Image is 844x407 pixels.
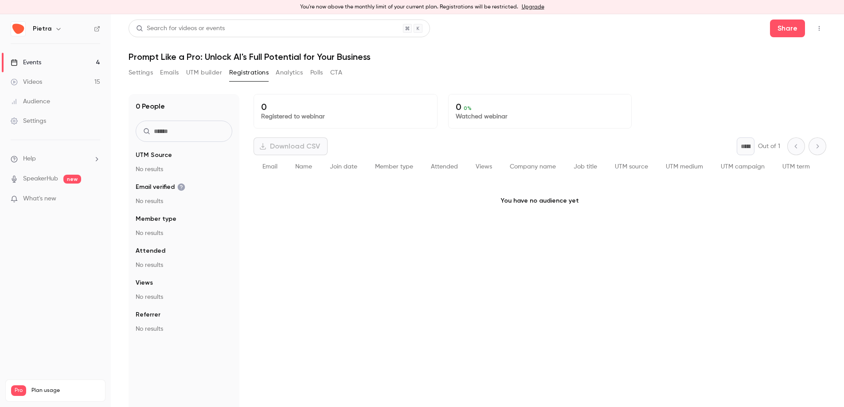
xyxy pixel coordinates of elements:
[136,24,225,33] div: Search for videos or events
[136,261,232,270] p: No results
[615,164,648,170] span: UTM source
[375,164,413,170] span: Member type
[136,325,232,333] p: No results
[11,58,41,67] div: Events
[31,387,100,394] span: Plan usage
[721,164,765,170] span: UTM campaign
[758,142,780,151] p: Out of 1
[136,215,176,223] span: Member type
[63,175,81,184] span: new
[770,20,805,37] button: Share
[136,183,185,192] span: Email verified
[456,112,625,121] p: Watched webinar
[186,66,222,80] button: UTM builder
[330,66,342,80] button: CTA
[136,293,232,301] p: No results
[310,66,323,80] button: Polls
[11,78,42,86] div: Videos
[23,154,36,164] span: Help
[11,97,50,106] div: Audience
[229,66,269,80] button: Registrations
[136,310,160,319] span: Referrer
[11,385,26,396] span: Pro
[129,51,826,62] h1: Prompt Like a Pro: Unlock AI's Full Potential for Your Business
[254,179,826,223] p: You have no audience yet
[136,229,232,238] p: No results
[431,164,458,170] span: Attended
[136,247,165,255] span: Attended
[11,154,100,164] li: help-dropdown-opener
[33,24,51,33] h6: Pietra
[129,66,153,80] button: Settings
[261,112,430,121] p: Registered to webinar
[276,66,303,80] button: Analytics
[136,151,172,160] span: UTM Source
[330,164,357,170] span: Join date
[90,195,100,203] iframe: Noticeable Trigger
[23,174,58,184] a: SpeakerHub
[136,101,165,112] h1: 0 People
[23,194,56,203] span: What's new
[782,164,810,170] span: UTM term
[574,164,597,170] span: Job title
[476,164,492,170] span: Views
[11,22,25,36] img: Pietra
[262,164,277,170] span: Email
[136,278,153,287] span: Views
[510,164,556,170] span: Company name
[464,105,472,111] span: 0 %
[295,164,312,170] span: Name
[136,165,232,174] p: No results
[136,197,232,206] p: No results
[160,66,179,80] button: Emails
[136,151,232,333] section: facet-groups
[11,117,46,125] div: Settings
[456,102,625,112] p: 0
[522,4,544,11] a: Upgrade
[261,102,430,112] p: 0
[666,164,703,170] span: UTM medium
